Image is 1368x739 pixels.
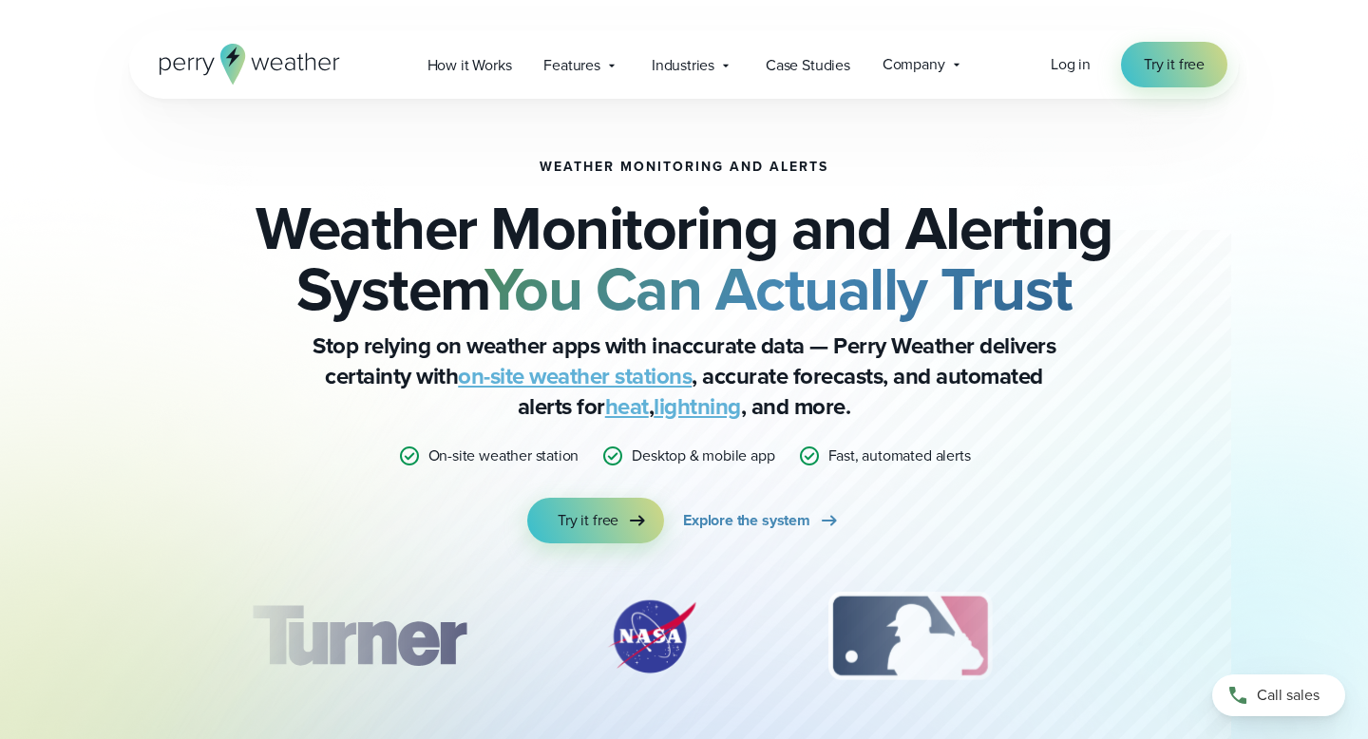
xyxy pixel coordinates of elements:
div: 2 of 12 [585,589,718,684]
h2: Weather Monitoring and Alerting System [224,198,1144,319]
p: Desktop & mobile app [632,445,774,467]
h1: Weather Monitoring and Alerts [540,160,828,175]
img: NASA.svg [585,589,718,684]
img: PGA.svg [1102,589,1254,684]
span: Try it free [558,509,618,532]
span: Case Studies [766,54,850,77]
p: On-site weather station [428,445,579,467]
a: How it Works [411,46,528,85]
img: MLB.svg [809,589,1010,684]
a: heat [605,389,649,424]
a: Try it free [527,498,664,543]
a: lightning [654,389,741,424]
img: Turner-Construction_1.svg [224,589,494,684]
p: Fast, automated alerts [828,445,971,467]
span: Call sales [1257,684,1320,707]
div: 3 of 12 [809,589,1010,684]
strong: You Can Actually Trust [484,244,1073,333]
a: Try it free [1121,42,1227,87]
span: Features [543,54,600,77]
div: slideshow [224,589,1144,693]
p: Stop relying on weather apps with inaccurate data — Perry Weather delivers certainty with , accur... [304,331,1064,422]
span: Try it free [1144,53,1205,76]
span: Log in [1051,53,1091,75]
a: Call sales [1212,674,1345,716]
span: How it Works [427,54,512,77]
a: Case Studies [750,46,866,85]
div: 1 of 12 [224,589,494,684]
span: Company [883,53,945,76]
span: Industries [652,54,714,77]
span: Explore the system [683,509,810,532]
div: 4 of 12 [1102,589,1254,684]
a: on-site weather stations [458,359,692,393]
a: Explore the system [683,498,841,543]
a: Log in [1051,53,1091,76]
